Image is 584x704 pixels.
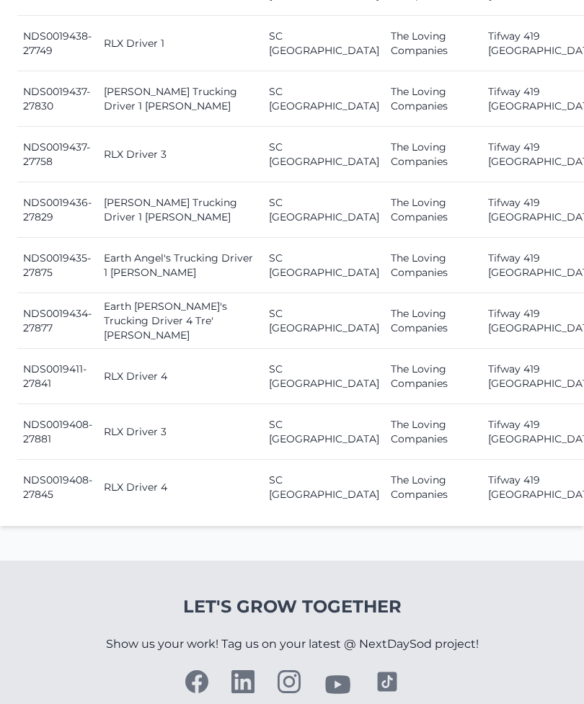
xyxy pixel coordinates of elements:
td: SC [GEOGRAPHIC_DATA] [263,405,385,460]
td: The Loving Companies [385,183,482,239]
p: Show us your work! Tag us on your latest @ NextDaySod project! [106,619,479,671]
td: The Loving Companies [385,72,482,128]
td: The Loving Companies [385,460,482,516]
td: SC [GEOGRAPHIC_DATA] [263,294,385,349]
td: SC [GEOGRAPHIC_DATA] [263,128,385,183]
td: RLX Driver 1 [98,17,263,72]
td: RLX Driver 3 [98,128,263,183]
td: NDS0019437-27758 [17,128,98,183]
td: NDS0019408-27845 [17,460,98,516]
td: NDS0019408-27881 [17,405,98,460]
td: NDS0019434-27877 [17,294,98,349]
td: RLX Driver 4 [98,349,263,405]
td: SC [GEOGRAPHIC_DATA] [263,17,385,72]
td: The Loving Companies [385,239,482,294]
td: NDS0019437-27830 [17,72,98,128]
td: NDS0019438-27749 [17,17,98,72]
td: SC [GEOGRAPHIC_DATA] [263,72,385,128]
td: The Loving Companies [385,349,482,405]
td: NDS0019435-27875 [17,239,98,294]
td: SC [GEOGRAPHIC_DATA] [263,239,385,294]
td: Earth Angel's Trucking Driver 1 [PERSON_NAME] [98,239,263,294]
td: RLX Driver 4 [98,460,263,516]
td: The Loving Companies [385,17,482,72]
h4: Let's Grow Together [106,596,479,619]
td: Earth [PERSON_NAME]'s Trucking Driver 4 Tre' [PERSON_NAME] [98,294,263,349]
td: NDS0019436-27829 [17,183,98,239]
td: RLX Driver 3 [98,405,263,460]
td: SC [GEOGRAPHIC_DATA] [263,349,385,405]
td: NDS0019411-27841 [17,349,98,405]
td: The Loving Companies [385,405,482,460]
td: The Loving Companies [385,128,482,183]
td: The Loving Companies [385,294,482,349]
td: [PERSON_NAME] Trucking Driver 1 [PERSON_NAME] [98,72,263,128]
td: SC [GEOGRAPHIC_DATA] [263,183,385,239]
td: [PERSON_NAME] Trucking Driver 1 [PERSON_NAME] [98,183,263,239]
td: SC [GEOGRAPHIC_DATA] [263,460,385,516]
